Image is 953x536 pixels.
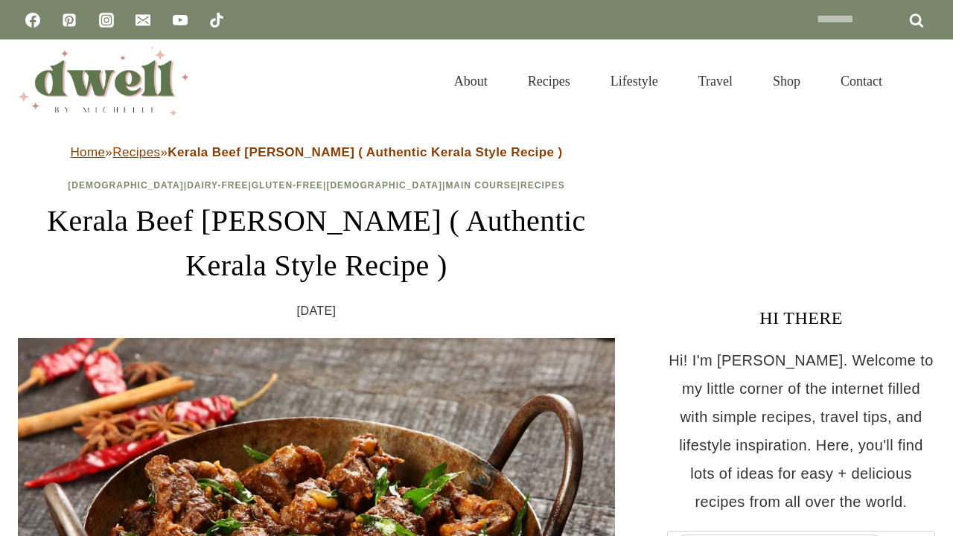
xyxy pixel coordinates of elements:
[68,180,184,191] a: [DEMOGRAPHIC_DATA]
[18,199,615,288] h1: Kerala Beef [PERSON_NAME] ( Authentic Kerala Style Recipe )
[820,55,902,107] a: Contact
[508,55,590,107] a: Recipes
[590,55,678,107] a: Lifestyle
[70,145,105,159] a: Home
[326,180,442,191] a: [DEMOGRAPHIC_DATA]
[187,180,248,191] a: Dairy-Free
[70,145,562,159] span: » »
[252,180,323,191] a: Gluten-Free
[128,5,158,35] a: Email
[18,47,189,115] img: DWELL by michelle
[18,5,48,35] a: Facebook
[910,68,935,94] button: View Search Form
[202,5,232,35] a: TikTok
[68,180,565,191] span: | | | | |
[667,346,935,516] p: Hi! I'm [PERSON_NAME]. Welcome to my little corner of the internet filled with simple recipes, tr...
[753,55,820,107] a: Shop
[434,55,902,107] nav: Primary Navigation
[165,5,195,35] a: YouTube
[678,55,753,107] a: Travel
[445,180,517,191] a: Main Course
[54,5,84,35] a: Pinterest
[112,145,160,159] a: Recipes
[92,5,121,35] a: Instagram
[434,55,508,107] a: About
[667,304,935,331] h3: HI THERE
[520,180,565,191] a: Recipes
[168,145,562,159] strong: Kerala Beef [PERSON_NAME] ( Authentic Kerala Style Recipe )
[297,300,337,322] time: [DATE]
